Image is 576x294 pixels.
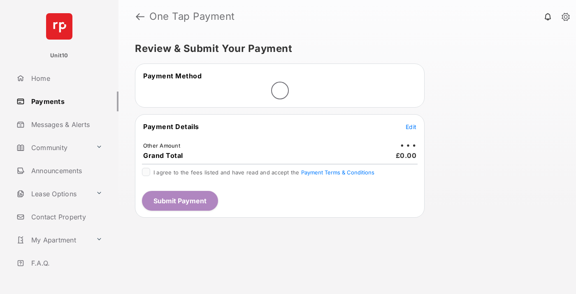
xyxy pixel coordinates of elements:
[143,142,181,149] td: Other Amount
[406,123,416,130] span: Edit
[149,12,235,21] strong: One Tap Payment
[143,122,199,131] span: Payment Details
[143,151,183,160] span: Grand Total
[142,191,218,211] button: Submit Payment
[406,122,416,131] button: Edit
[396,151,417,160] span: £0.00
[13,230,93,250] a: My Apartment
[13,115,118,134] a: Messages & Alerts
[13,161,118,181] a: Announcements
[50,52,68,60] p: Unit10
[135,44,553,54] h5: Review & Submit Your Payment
[46,13,72,40] img: svg+xml;base64,PHN2ZyB4bWxucz0iaHR0cDovL3d3dy53My5vcmcvMjAwMC9zdmciIHdpZHRoPSI2NCIgaGVpZ2h0PSI2NC...
[13,68,118,88] a: Home
[301,169,374,176] button: I agree to the fees listed and have read and accept the
[143,72,202,80] span: Payment Method
[13,92,118,111] a: Payments
[13,184,93,204] a: Lease Options
[13,138,93,158] a: Community
[13,253,118,273] a: F.A.Q.
[153,169,374,176] span: I agree to the fees listed and have read and accept the
[13,207,118,227] a: Contact Property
